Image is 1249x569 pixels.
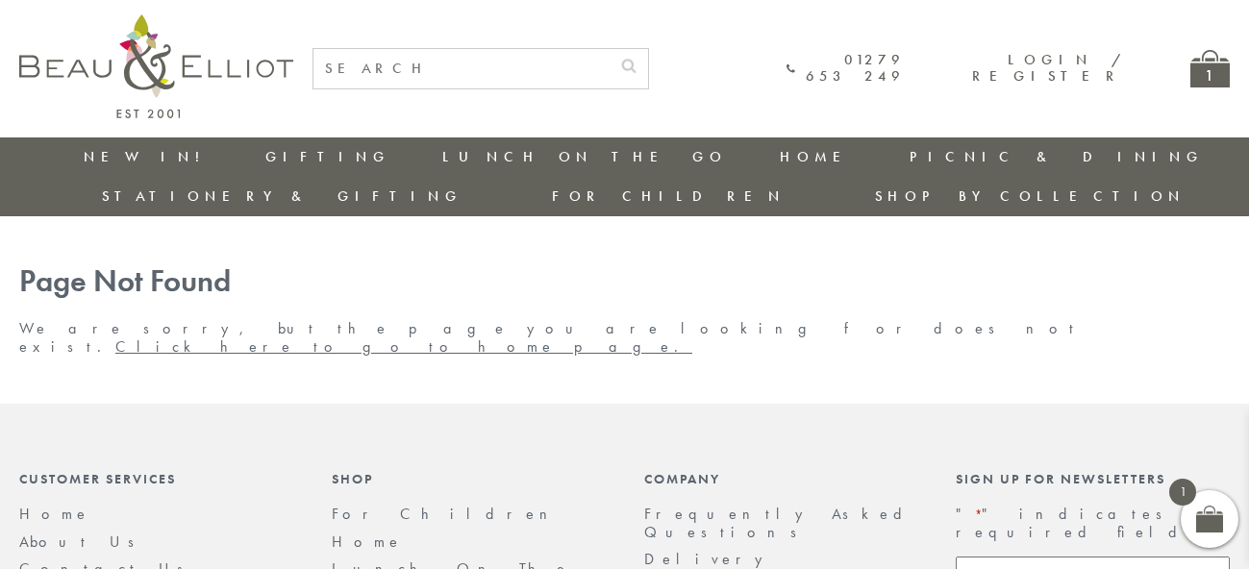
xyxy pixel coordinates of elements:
img: logo [19,14,293,118]
a: Home [780,147,857,166]
a: For Children [332,504,562,524]
a: Home [19,504,90,524]
h1: Page Not Found [19,264,1230,300]
a: About Us [19,532,147,552]
a: New in! [84,147,212,166]
a: Stationery & Gifting [102,186,462,206]
span: 1 [1169,479,1196,506]
p: " " indicates required fields [956,506,1230,541]
a: Delivery [644,549,773,569]
a: Home [332,532,403,552]
a: 01279 653 249 [787,52,905,86]
div: Shop [332,471,606,486]
div: Customer Services [19,471,293,486]
a: Login / Register [972,50,1123,86]
a: Click here to go to home page. [115,336,692,357]
a: Picnic & Dining [910,147,1204,166]
a: For Children [552,186,786,206]
input: SEARCH [313,49,610,88]
a: Gifting [265,147,390,166]
a: Shop by collection [875,186,1186,206]
a: Lunch On The Go [442,147,727,166]
div: Company [644,471,918,486]
a: 1 [1190,50,1230,87]
div: Sign up for newsletters [956,471,1230,486]
a: Frequently Asked Questions [644,504,914,541]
